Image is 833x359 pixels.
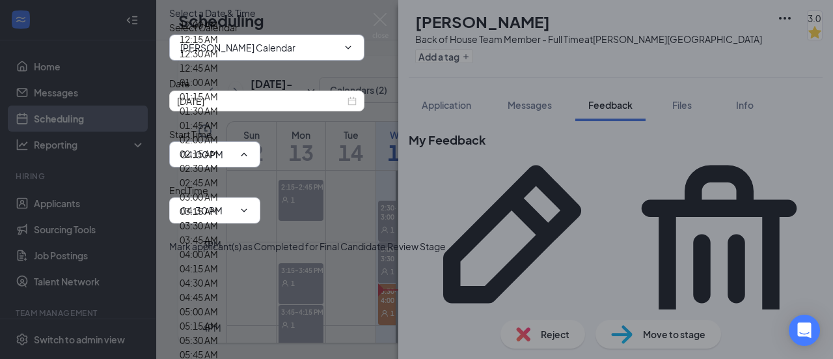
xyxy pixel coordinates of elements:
div: 05:30 AM [180,333,218,347]
div: 01:30 AM [180,104,218,118]
div: 03:45 AM [180,233,218,247]
div: 12:15 AM [180,32,218,46]
div: 01:45 AM [180,118,218,132]
div: 04:15 AM [180,261,218,276]
div: 03:30 AM [180,218,218,233]
div: 04:30 AM [180,276,218,290]
span: Mark applicant(s) as Completed for Final Candidate Review Stage [169,239,446,253]
span: Start Time [169,128,212,140]
div: 12:00 AM [180,18,218,32]
div: 02:30 AM [180,161,218,175]
div: 05:00 AM [180,304,218,319]
span: End Time [169,184,208,196]
svg: ChevronDown [239,205,249,216]
div: 03:00 AM [180,190,218,204]
div: 05:15 AM [180,319,218,333]
div: 03:15 AM [180,204,218,218]
div: Select a Date & Time [169,6,664,20]
div: 04:00 AM [180,247,218,261]
svg: ChevronDown [343,42,353,53]
div: 04:45 AM [180,290,218,304]
div: 02:15 AM [180,147,218,161]
div: 02:45 AM [180,175,218,190]
div: 12:30 AM [180,46,218,61]
div: 02:00 AM [180,132,218,147]
div: Open Intercom Messenger [789,315,820,346]
svg: ChevronUp [239,149,249,160]
span: Date [169,78,190,89]
input: Oct 17, 2025 [177,94,345,108]
div: 12:45 AM [180,61,218,75]
div: 01:00 AM [180,75,218,89]
div: 01:15 AM [180,89,218,104]
span: Select Calendar [169,22,238,33]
